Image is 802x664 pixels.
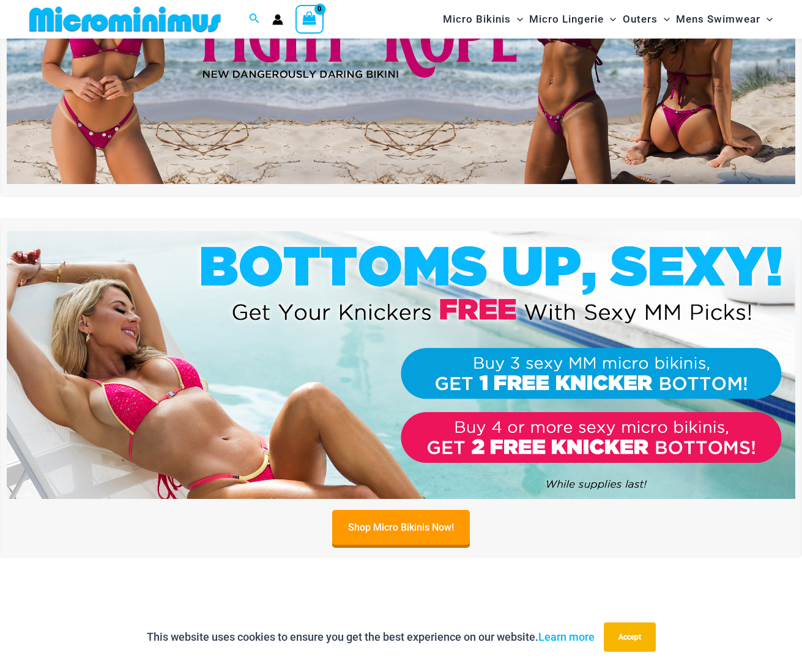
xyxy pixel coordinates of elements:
a: Search icon link [249,12,260,27]
span: Menu Toggle [760,4,773,35]
p: This website uses cookies to ensure you get the best experience on our website. [147,628,595,646]
span: Mens Swimwear [676,4,760,35]
a: Micro LingerieMenu ToggleMenu Toggle [526,4,619,35]
button: Accept [604,622,656,652]
a: View Shopping Cart, empty [295,5,324,33]
img: Buy 3 or 4 Bikinis Get Free Knicker Promo [7,231,795,499]
a: Learn more [538,630,595,643]
a: Mens SwimwearMenu ToggleMenu Toggle [673,4,776,35]
span: Menu Toggle [658,4,670,35]
img: MM SHOP LOGO FLAT [24,6,226,33]
span: Menu Toggle [511,4,523,35]
a: Shop Micro Bikinis Now! [332,510,470,545]
span: Outers [623,4,658,35]
a: Micro BikinisMenu ToggleMenu Toggle [440,4,526,35]
span: Micro Bikinis [443,4,511,35]
span: Micro Lingerie [529,4,604,35]
a: Account icon link [272,14,283,25]
span: Menu Toggle [604,4,616,35]
nav: Site Navigation [438,2,778,37]
a: OutersMenu ToggleMenu Toggle [620,4,673,35]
